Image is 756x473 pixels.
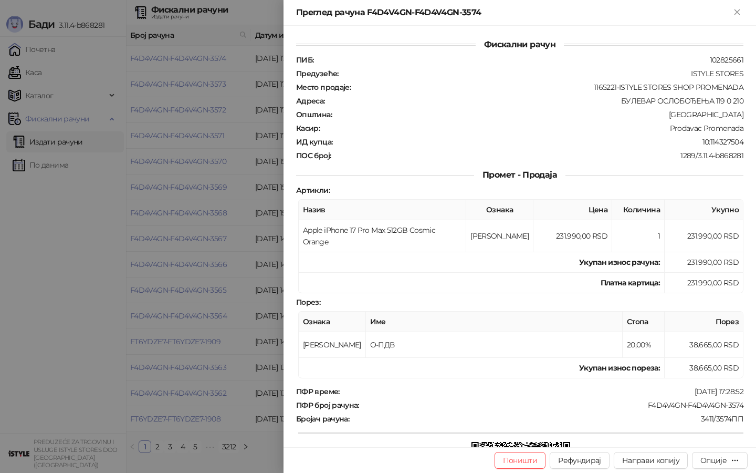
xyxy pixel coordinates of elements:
div: [GEOGRAPHIC_DATA] [333,110,744,119]
td: Apple iPhone 17 Pro Max 512GB Cosmic Orange [299,220,466,252]
button: Опције [692,452,748,469]
strong: ПОС број : [296,151,331,160]
div: 3411/3574ПП [350,414,744,424]
td: 38.665,00 RSD [665,332,743,358]
div: Prodavac Promenada [321,124,744,133]
td: 20,00% [623,332,665,358]
th: Ознака [299,312,366,332]
div: [DATE] 17:28:52 [341,387,744,396]
strong: Укупан износ пореза: [579,363,660,373]
strong: Укупан износ рачуна : [579,258,660,267]
strong: ИД купца : [296,137,332,147]
strong: Касир : [296,124,320,133]
button: Close [731,6,743,19]
td: 1 [612,220,665,252]
span: Направи копију [622,456,679,465]
td: 231.990,00 RSD [665,220,743,252]
div: Опције [700,456,727,465]
td: О-ПДВ [366,332,623,358]
td: [PERSON_NAME] [299,332,366,358]
div: 102825661 [314,55,744,65]
th: Име [366,312,623,332]
button: Поништи [495,452,546,469]
span: Фискални рачун [476,39,564,49]
button: Направи копију [614,452,688,469]
td: 231.990,00 RSD [665,252,743,273]
button: Рефундирај [550,452,610,469]
div: 1165221-ISTYLE STORES SHOP PROMENADA [352,83,744,92]
th: Порез [665,312,743,332]
th: Ознака [466,200,533,220]
strong: ПФР време : [296,387,340,396]
div: 1289/3.11.4-b868281 [332,151,744,160]
strong: ПФР број рачуна : [296,400,359,410]
th: Назив [299,200,466,220]
strong: Платна картица : [601,278,660,287]
strong: ПИБ : [296,55,313,65]
th: Цена [533,200,612,220]
th: Стопа [623,312,665,332]
span: Промет - Продаја [474,170,565,180]
div: Преглед рачуна F4D4V4GN-F4D4V4GN-3574 [296,6,731,19]
td: 38.665,00 RSD [665,358,743,378]
div: F4D4V4GN-F4D4V4GN-3574 [360,400,744,410]
strong: Порез : [296,297,320,307]
strong: Бројач рачуна : [296,414,349,424]
strong: Место продаје : [296,83,351,92]
td: 231.990,00 RSD [533,220,612,252]
strong: Општина : [296,110,332,119]
div: БУЛЕВАР ОСЛОБОЂЕЊА 119 0 210 [326,96,744,106]
strong: Предузеће : [296,69,339,78]
strong: Артикли : [296,186,330,195]
div: ISTYLE STORES [340,69,744,78]
td: 231.990,00 RSD [665,273,743,293]
th: Количина [612,200,665,220]
strong: Адреса : [296,96,325,106]
th: Укупно [665,200,743,220]
td: [PERSON_NAME] [466,220,533,252]
div: 10:114327504 [333,137,744,147]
